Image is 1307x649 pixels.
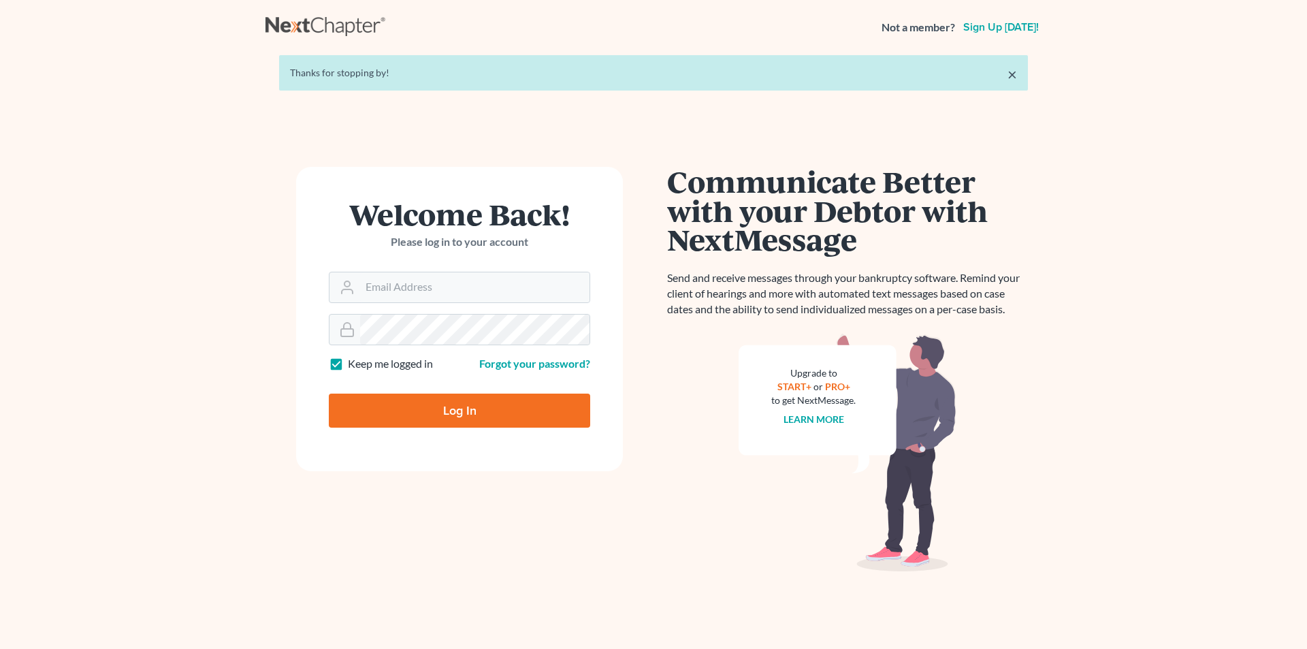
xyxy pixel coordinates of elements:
[771,366,856,380] div: Upgrade to
[961,22,1042,33] a: Sign up [DATE]!
[784,413,844,425] a: Learn more
[479,357,590,370] a: Forgot your password?
[329,394,590,428] input: Log In
[882,20,955,35] strong: Not a member?
[329,200,590,229] h1: Welcome Back!
[739,334,956,572] img: nextmessage_bg-59042aed3d76b12b5cd301f8e5b87938c9018125f34e5fa2b7a6b67550977c72.svg
[825,381,850,392] a: PRO+
[667,167,1028,254] h1: Communicate Better with your Debtor with NextMessage
[771,394,856,407] div: to get NextMessage.
[290,66,1017,80] div: Thanks for stopping by!
[329,234,590,250] p: Please log in to your account
[348,356,433,372] label: Keep me logged in
[667,270,1028,317] p: Send and receive messages through your bankruptcy software. Remind your client of hearings and mo...
[360,272,590,302] input: Email Address
[813,381,823,392] span: or
[777,381,811,392] a: START+
[1007,66,1017,82] a: ×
